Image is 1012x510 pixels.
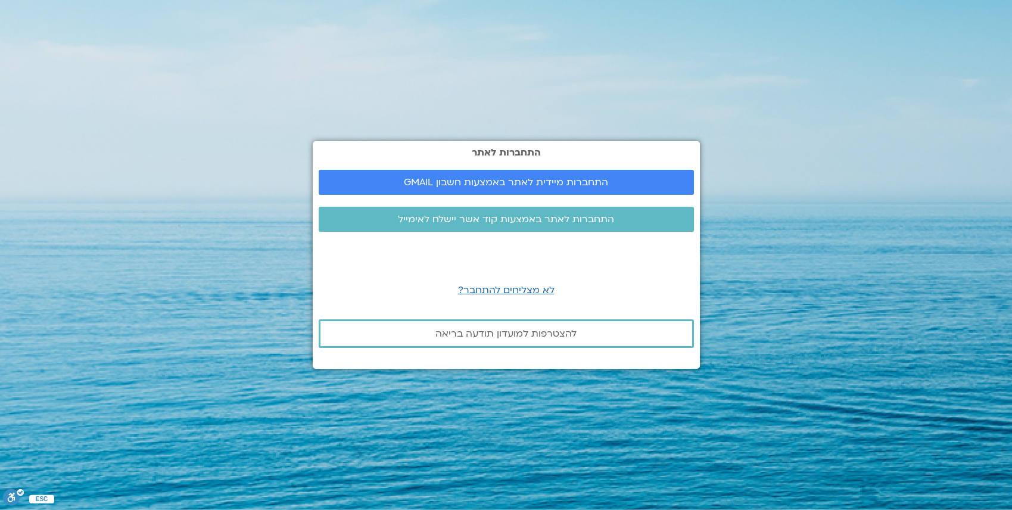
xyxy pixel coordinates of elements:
a: התחברות מיידית לאתר באמצעות חשבון GMAIL [319,170,694,195]
a: להצטרפות למועדון תודעה בריאה [319,319,694,348]
span: התחברות מיידית לאתר באמצעות חשבון GMAIL [404,177,608,188]
a: לא מצליחים להתחבר? [458,284,555,297]
h2: התחברות לאתר [319,147,694,158]
span: להצטרפות למועדון תודעה בריאה [435,328,577,339]
a: התחברות לאתר באמצעות קוד אשר יישלח לאימייל [319,207,694,232]
span: התחברות לאתר באמצעות קוד אשר יישלח לאימייל [398,214,614,225]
